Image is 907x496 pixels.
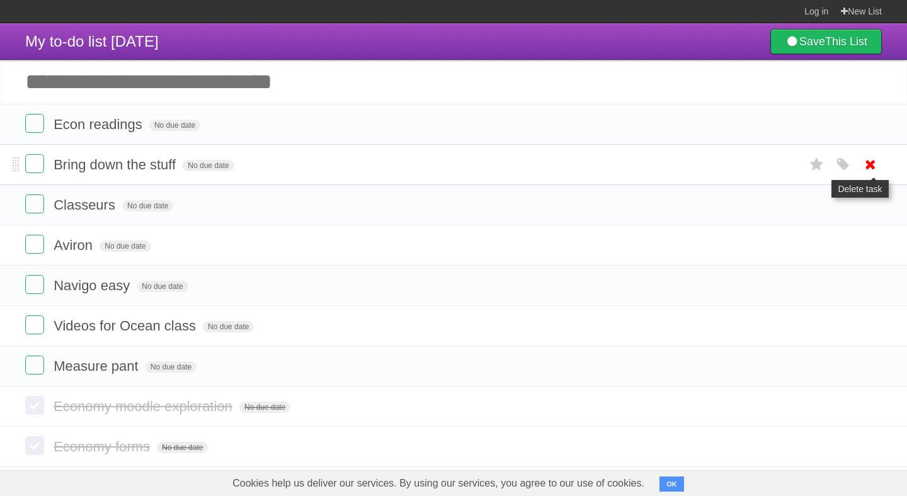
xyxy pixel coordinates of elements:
[54,278,133,293] span: Navigo easy
[183,160,234,171] span: No due date
[825,35,867,48] b: This List
[100,240,151,252] span: No due date
[54,398,236,414] span: Economy moodle exploration
[54,318,199,334] span: Videos for Ocean class
[54,116,145,132] span: Econ readings
[54,439,153,454] span: Economy forms
[25,33,159,50] span: My to-do list [DATE]
[25,315,44,334] label: Done
[54,197,118,213] span: Classeurs
[25,235,44,254] label: Done
[25,356,44,375] label: Done
[203,321,254,332] span: No due date
[54,358,142,374] span: Measure pant
[25,275,44,294] label: Done
[25,194,44,213] label: Done
[25,396,44,415] label: Done
[145,361,197,373] span: No due date
[157,442,208,453] span: No due date
[54,157,179,172] span: Bring down the stuff
[25,114,44,133] label: Done
[137,281,188,292] span: No due date
[149,120,200,131] span: No due date
[805,154,829,175] label: Star task
[25,436,44,455] label: Done
[25,154,44,173] label: Done
[239,402,290,413] span: No due date
[220,471,657,496] span: Cookies help us deliver our services. By using our services, you agree to our use of cookies.
[659,476,684,492] button: OK
[54,237,96,253] span: Aviron
[770,29,882,54] a: SaveThis List
[122,200,173,211] span: No due date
